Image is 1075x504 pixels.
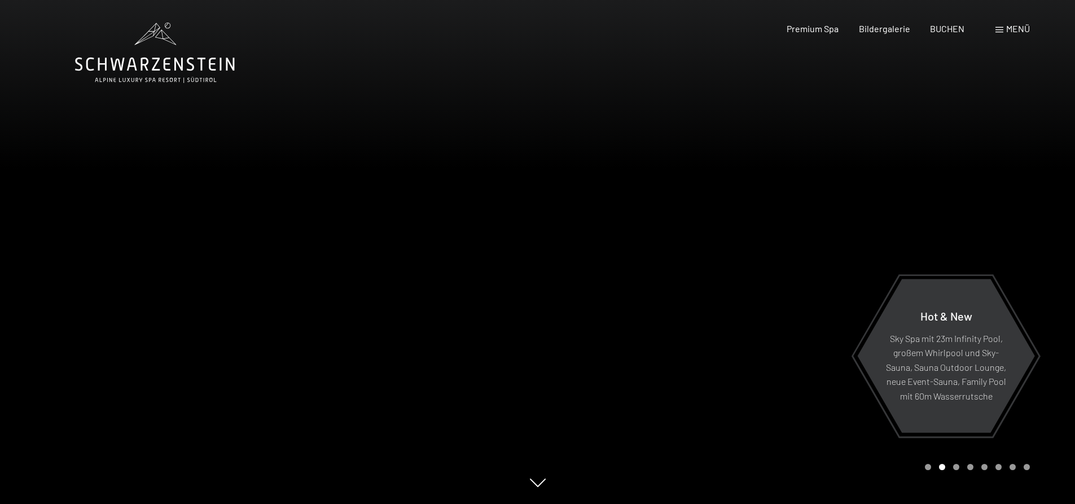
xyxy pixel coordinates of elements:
[967,464,973,470] div: Carousel Page 4
[1010,464,1016,470] div: Carousel Page 7
[787,23,839,34] a: Premium Spa
[930,23,964,34] a: BUCHEN
[981,464,988,470] div: Carousel Page 5
[857,278,1035,433] a: Hot & New Sky Spa mit 23m Infinity Pool, großem Whirlpool und Sky-Sauna, Sauna Outdoor Lounge, ne...
[939,464,945,470] div: Carousel Page 2 (Current Slide)
[885,331,1007,403] p: Sky Spa mit 23m Infinity Pool, großem Whirlpool und Sky-Sauna, Sauna Outdoor Lounge, neue Event-S...
[995,464,1002,470] div: Carousel Page 6
[953,464,959,470] div: Carousel Page 3
[921,464,1030,470] div: Carousel Pagination
[1006,23,1030,34] span: Menü
[920,309,972,322] span: Hot & New
[859,23,910,34] a: Bildergalerie
[1024,464,1030,470] div: Carousel Page 8
[925,464,931,470] div: Carousel Page 1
